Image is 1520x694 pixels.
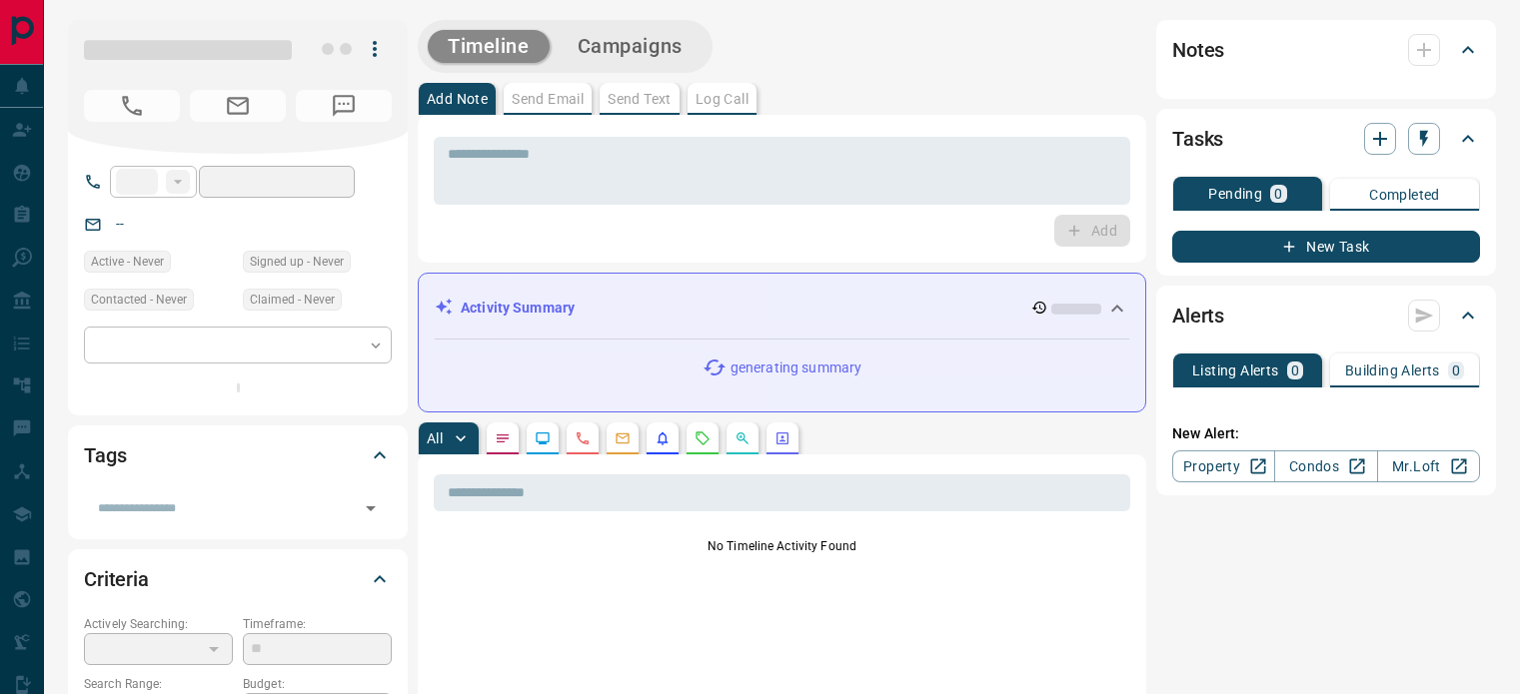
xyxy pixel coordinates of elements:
[1172,123,1223,155] h2: Tasks
[1274,187,1282,201] p: 0
[243,615,392,633] p: Timeframe:
[84,431,392,479] div: Tags
[1172,423,1480,444] p: New Alert:
[435,290,1129,327] div: Activity Summary
[243,675,392,693] p: Budget:
[575,430,591,446] svg: Calls
[428,30,550,63] button: Timeline
[735,430,751,446] svg: Opportunities
[250,252,344,272] span: Signed up - Never
[434,537,1130,555] p: No Timeline Activity Found
[116,216,124,232] a: --
[1192,363,1279,377] p: Listing Alerts
[1172,231,1480,263] button: New Task
[558,30,703,63] button: Campaigns
[91,252,164,272] span: Active - Never
[535,430,551,446] svg: Lead Browsing Activity
[427,92,488,106] p: Add Note
[1369,188,1440,202] p: Completed
[84,615,233,633] p: Actively Searching:
[495,430,511,446] svg: Notes
[1208,187,1262,201] p: Pending
[1345,363,1440,377] p: Building Alerts
[84,439,126,471] h2: Tags
[91,290,187,310] span: Contacted - Never
[1377,450,1480,482] a: Mr.Loft
[461,298,575,319] p: Activity Summary
[427,431,443,445] p: All
[1172,450,1275,482] a: Property
[84,555,392,603] div: Criteria
[84,675,233,693] p: Search Range:
[357,494,385,522] button: Open
[1274,450,1377,482] a: Condos
[655,430,671,446] svg: Listing Alerts
[1172,115,1480,163] div: Tasks
[190,90,286,122] span: No Email
[695,430,711,446] svg: Requests
[84,90,180,122] span: No Number
[250,290,335,310] span: Claimed - Never
[731,357,861,378] p: generating summary
[1172,34,1224,66] h2: Notes
[1452,363,1460,377] p: 0
[615,430,631,446] svg: Emails
[1172,292,1480,340] div: Alerts
[774,430,790,446] svg: Agent Actions
[1172,300,1224,332] h2: Alerts
[296,90,392,122] span: No Number
[1172,26,1480,74] div: Notes
[1291,363,1299,377] p: 0
[84,563,149,595] h2: Criteria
